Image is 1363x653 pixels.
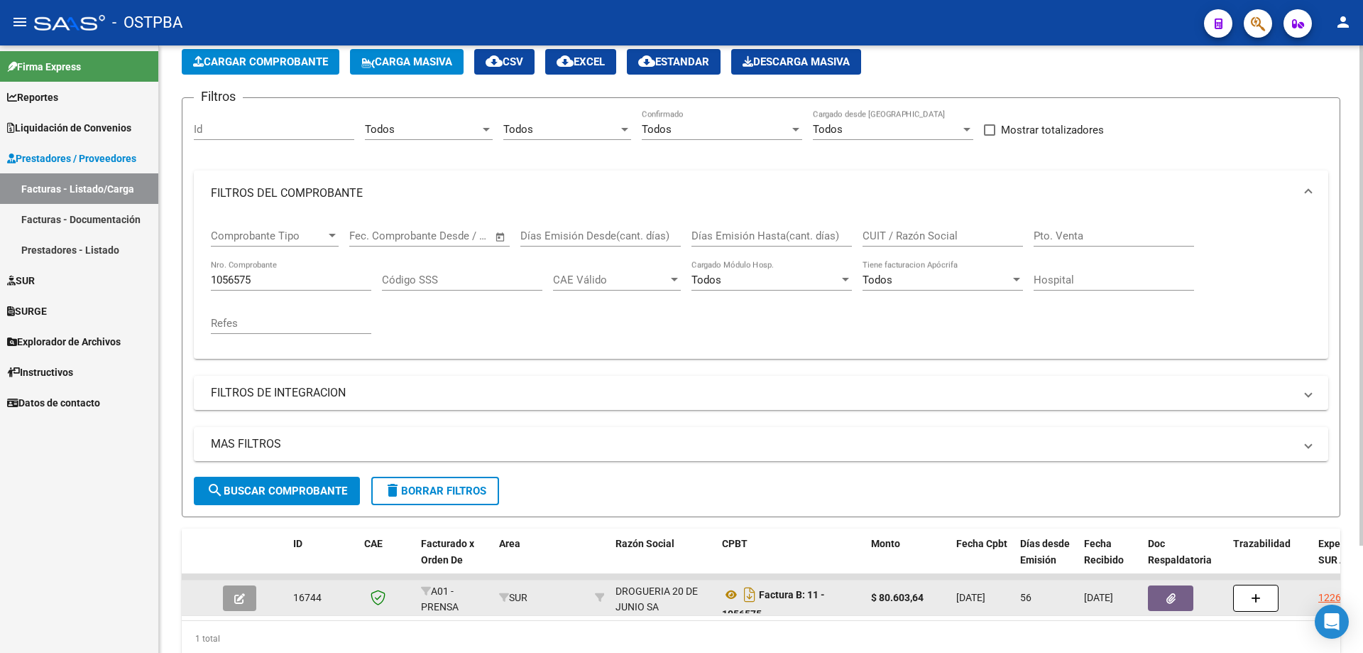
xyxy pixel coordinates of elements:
[112,7,182,38] span: - OSTPBA
[194,216,1328,359] div: FILTROS DEL COMPROBANTE
[871,538,900,549] span: Monto
[722,589,825,620] strong: Factura B: 11 - 1056575
[1020,538,1070,566] span: Días desde Emisión
[194,376,1328,410] mat-expansion-panel-header: FILTROS DE INTEGRACION
[716,529,865,591] datatable-header-cell: CPBT
[956,538,1007,549] span: Fecha Cpbt
[951,529,1014,591] datatable-header-cell: Fecha Cpbt
[211,385,1294,401] mat-panel-title: FILTROS DE INTEGRACION
[545,49,616,75] button: EXCEL
[211,230,326,242] span: Comprobante Tipo
[421,585,459,613] span: A01 - PRENSA
[493,529,589,591] datatable-header-cell: Area
[1084,538,1124,566] span: Fecha Recibido
[349,230,395,242] input: Start date
[194,427,1328,461] mat-expansion-panel-header: MAS FILTROS
[557,55,605,68] span: EXCEL
[1142,529,1227,591] datatable-header-cell: Doc Respaldatoria
[7,59,81,75] span: Firma Express
[499,538,520,549] span: Area
[384,482,401,499] mat-icon: delete
[615,538,674,549] span: Razón Social
[207,485,347,497] span: Buscar Comprobante
[813,123,843,136] span: Todos
[384,485,486,497] span: Borrar Filtros
[415,529,493,591] datatable-header-cell: Facturado x Orden De
[740,583,759,606] i: Descargar documento
[615,583,711,613] div: 30623456796
[638,55,709,68] span: Estandar
[364,538,383,549] span: CAE
[731,49,861,75] button: Descarga Masiva
[1148,538,1212,566] span: Doc Respaldatoria
[486,55,523,68] span: CSV
[288,529,358,591] datatable-header-cell: ID
[1315,605,1349,639] div: Open Intercom Messenger
[615,583,711,616] div: DROGUERIA 20 DE JUNIO SA
[194,171,1328,216] mat-expansion-panel-header: FILTROS DEL COMPROBANTE
[7,365,73,380] span: Instructivos
[421,538,474,566] span: Facturado x Orden De
[722,538,748,549] span: CPBT
[11,14,28,31] mat-icon: menu
[358,529,415,591] datatable-header-cell: CAE
[691,274,721,286] span: Todos
[731,49,861,75] app-download-masive: Descarga masiva de comprobantes (adjuntos)
[493,229,509,245] button: Open calendar
[743,55,850,68] span: Descarga Masiva
[871,592,924,603] strong: $ 80.603,64
[557,53,574,70] mat-icon: cloud_download
[7,151,136,166] span: Prestadores / Proveedores
[1233,538,1291,549] span: Trazabilidad
[361,55,452,68] span: Carga Masiva
[503,123,533,136] span: Todos
[1318,590,1341,606] div: 1226
[1014,529,1078,591] datatable-header-cell: Días desde Emisión
[293,538,302,549] span: ID
[365,123,395,136] span: Todos
[1335,14,1352,31] mat-icon: person
[7,303,47,319] span: SURGE
[486,53,503,70] mat-icon: cloud_download
[638,53,655,70] mat-icon: cloud_download
[194,87,243,107] h3: Filtros
[1227,529,1313,591] datatable-header-cell: Trazabilidad
[211,436,1294,452] mat-panel-title: MAS FILTROS
[499,592,527,603] span: SUR
[207,482,224,499] mat-icon: search
[1084,592,1113,603] span: [DATE]
[182,49,339,75] button: Cargar Comprobante
[7,273,35,288] span: SUR
[7,334,121,350] span: Explorador de Archivos
[642,123,672,136] span: Todos
[1078,529,1142,591] datatable-header-cell: Fecha Recibido
[194,477,360,505] button: Buscar Comprobante
[863,274,892,286] span: Todos
[7,120,131,136] span: Liquidación de Convenios
[865,529,951,591] datatable-header-cell: Monto
[627,49,721,75] button: Estandar
[1020,592,1031,603] span: 56
[553,274,668,286] span: CAE Válido
[193,55,328,68] span: Cargar Comprobante
[293,592,322,603] span: 16744
[610,529,716,591] datatable-header-cell: Razón Social
[474,49,535,75] button: CSV
[956,592,985,603] span: [DATE]
[1001,122,1104,139] span: Mostrar totalizadores
[7,395,100,411] span: Datos de contacto
[211,185,1294,201] mat-panel-title: FILTROS DEL COMPROBANTE
[371,477,499,505] button: Borrar Filtros
[7,90,58,105] span: Reportes
[350,49,464,75] button: Carga Masiva
[408,230,477,242] input: End date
